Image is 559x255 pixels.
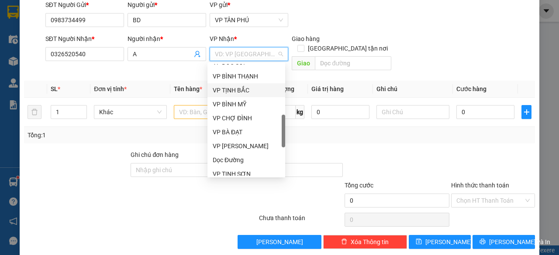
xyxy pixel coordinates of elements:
div: VP BÌNH THẠNH [207,69,285,83]
label: Hình thức thanh toán [451,182,509,189]
div: Tổng: 1 [28,130,217,140]
input: 0 [311,105,369,119]
span: VP TÂN PHÚ [215,14,283,27]
button: [PERSON_NAME] [238,235,321,249]
th: Ghi chú [373,81,453,98]
div: VP BÀ ĐẠT [207,125,285,139]
div: SĐT Người Nhận [45,34,124,44]
span: [GEOGRAPHIC_DATA] tận nơi [304,44,391,53]
span: Giao hàng [292,35,320,42]
button: save[PERSON_NAME] [409,235,471,249]
div: Người nhận [128,34,206,44]
span: Đơn vị tính [94,85,127,92]
span: SL [51,85,58,92]
span: user-add [194,51,201,58]
span: [PERSON_NAME] và In [489,237,550,247]
button: deleteXóa Thông tin [323,235,407,249]
div: Dọc Đường [213,155,280,165]
span: Xóa Thông tin [351,237,389,247]
span: save [416,238,422,245]
span: Khác [99,105,162,119]
button: plus [521,105,531,119]
div: Dọc Đường [207,153,285,167]
div: Chưa thanh toán [258,213,344,228]
span: Tên hàng [174,85,202,92]
span: Giao [292,56,315,70]
div: VP CHỢ ĐÌNH [213,113,280,123]
div: VP BÌNH THẠNH [213,71,280,81]
div: VP TỊNH BẮC [207,83,285,97]
div: VP TỊNH BẮC [213,85,280,95]
input: Ghi chú đơn hàng [131,163,236,177]
div: VP CHỢ ĐÌNH [207,111,285,125]
span: Cước hàng [456,85,487,92]
label: Ghi chú đơn hàng [131,151,179,158]
span: kg [296,105,304,119]
span: plus [522,109,531,116]
div: VP BÌNH MỸ [207,97,285,111]
div: VP [PERSON_NAME] [213,141,280,151]
span: [PERSON_NAME] [256,237,303,247]
button: delete [28,105,41,119]
div: VP TỊNH SƠN [207,167,285,181]
div: VP BÀ ĐẠT [213,127,280,137]
input: Dọc đường [315,56,391,70]
input: VD: Bàn, Ghế [174,105,247,119]
span: Giá trị hàng [311,85,344,92]
div: VP BÌNH MỸ [213,99,280,109]
input: Ghi Chú [376,105,449,119]
button: printer[PERSON_NAME] và In [473,235,535,249]
span: delete [341,238,347,245]
div: VP TỊNH SƠN [213,169,280,179]
span: Tổng cước [345,182,373,189]
div: VP LÝ BÌNH [207,139,285,153]
span: printer [480,238,486,245]
span: VP Nhận [210,35,234,42]
span: [PERSON_NAME] [425,237,472,247]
